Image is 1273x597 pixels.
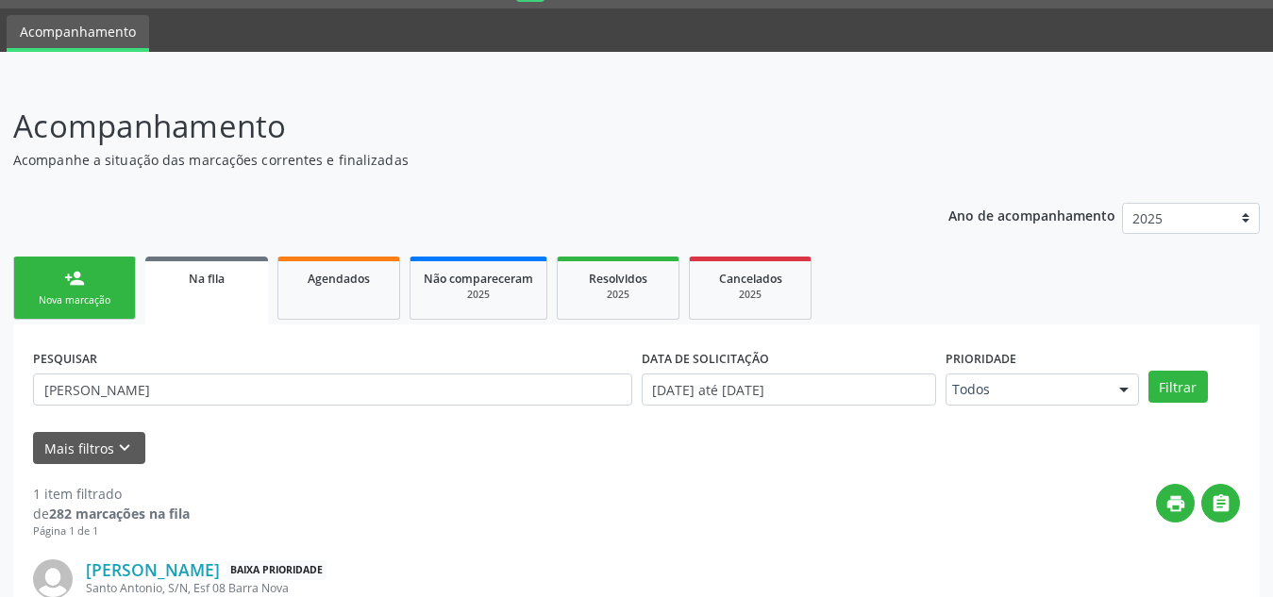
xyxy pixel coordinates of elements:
div: 2025 [424,288,533,302]
div: Nova marcação [27,293,122,307]
label: Prioridade [946,344,1016,373]
button: Mais filtroskeyboard_arrow_down [33,432,145,465]
div: 1 item filtrado [33,484,190,504]
button: Filtrar [1148,371,1208,403]
span: Resolvidos [589,271,647,287]
label: PESQUISAR [33,344,97,373]
div: 2025 [703,288,797,302]
span: Não compareceram [424,271,533,287]
span: Agendados [308,271,370,287]
span: Baixa Prioridade [226,560,327,580]
i: keyboard_arrow_down [114,438,135,458]
label: DATA DE SOLICITAÇÃO [642,344,769,373]
div: person_add [64,268,85,289]
span: Todos [952,380,1100,399]
input: Nome, CNS [33,373,632,406]
div: de [33,504,190,523]
div: Página 1 de 1 [33,523,190,539]
p: Ano de acompanhamento [948,203,1115,226]
button:  [1201,484,1240,522]
a: Acompanhamento [7,15,149,52]
p: Acompanhe a situação das marcações correntes e finalizadas [13,150,886,170]
strong: 282 marcações na fila [49,505,190,522]
input: Selecione um intervalo [642,373,936,406]
span: Cancelados [719,271,782,287]
p: Acompanhamento [13,103,886,150]
div: 2025 [571,288,665,302]
a: [PERSON_NAME] [86,559,220,580]
div: Santo Antonio, S/N, Esf 08 Barra Nova [86,580,957,596]
span: Na fila [189,271,225,287]
button: print [1156,484,1195,522]
i:  [1211,493,1231,514]
i: print [1165,493,1186,514]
